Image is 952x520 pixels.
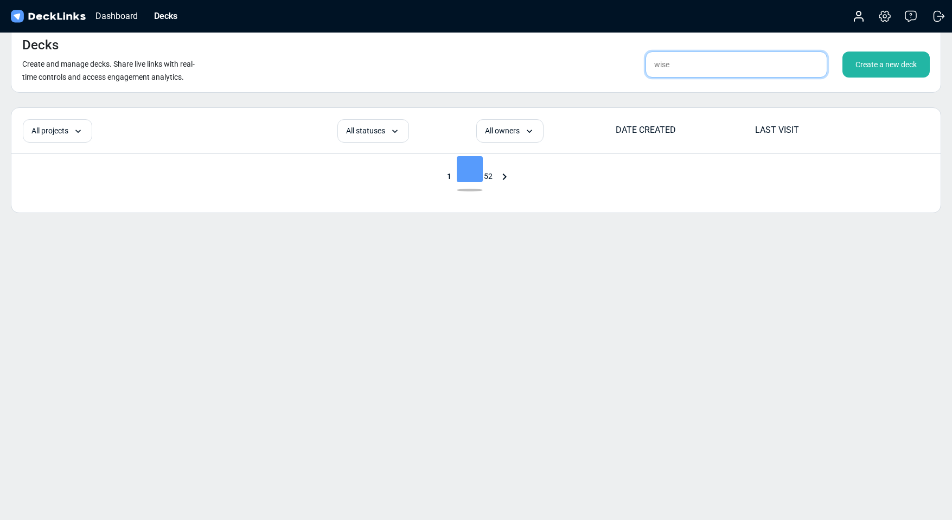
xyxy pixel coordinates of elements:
span: 52 [478,172,498,181]
div: All projects [23,119,92,143]
div: All owners [476,119,544,143]
h4: Decks [22,37,59,53]
span: 1 [442,172,457,181]
div: DATE CREATED [616,124,754,137]
div: Create a new deck [842,52,930,78]
div: Dashboard [90,9,143,23]
img: DeckLinks [9,9,87,24]
div: LAST VISIT [755,124,893,137]
div: All statuses [337,119,409,143]
div: Decks [149,9,183,23]
small: Create and manage decks. Share live links with real-time controls and access engagement analytics. [22,60,195,81]
input: Search [646,52,827,78]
